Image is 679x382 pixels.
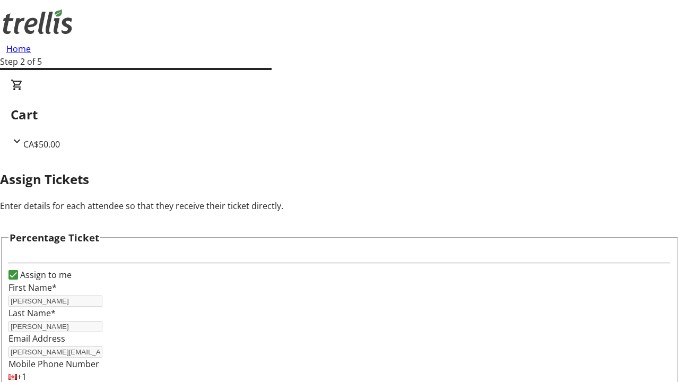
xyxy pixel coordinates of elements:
[8,333,65,344] label: Email Address
[18,268,72,281] label: Assign to me
[23,138,60,150] span: CA$50.00
[8,307,56,319] label: Last Name*
[11,105,668,124] h2: Cart
[8,282,57,293] label: First Name*
[11,79,668,151] div: CartCA$50.00
[8,358,99,370] label: Mobile Phone Number
[10,230,99,245] h3: Percentage Ticket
